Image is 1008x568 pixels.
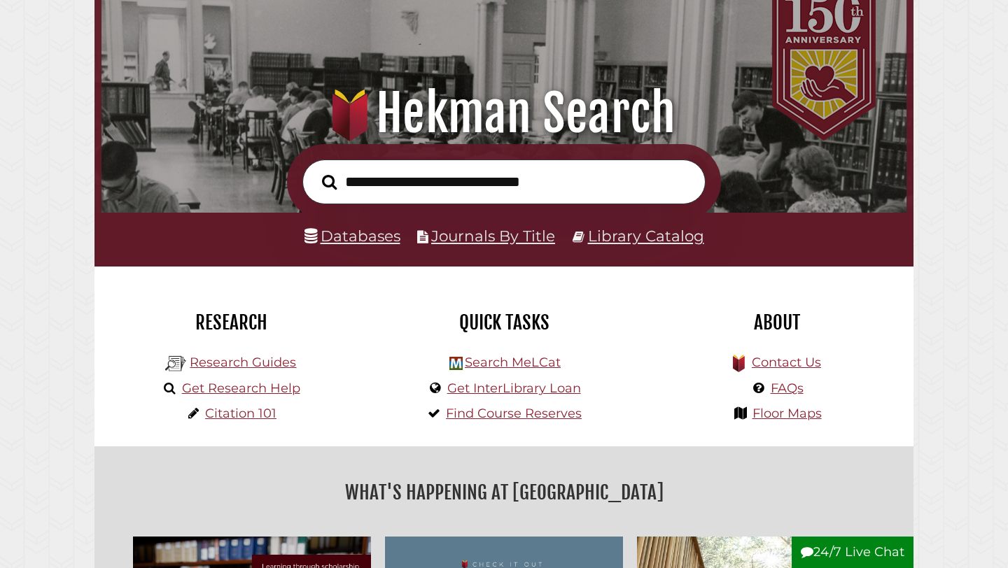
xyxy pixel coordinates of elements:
img: Hekman Library Logo [165,353,186,374]
a: Floor Maps [752,406,822,421]
i: Search [322,173,337,190]
a: Journals By Title [431,227,555,245]
a: Research Guides [190,355,296,370]
button: Search [315,171,344,194]
h2: About [651,311,903,334]
h2: Quick Tasks [378,311,630,334]
a: Library Catalog [588,227,704,245]
h2: Research [105,311,357,334]
img: Hekman Library Logo [449,357,463,370]
h1: Hekman Search [117,83,892,144]
a: FAQs [771,381,804,396]
a: Find Course Reserves [446,406,582,421]
a: Citation 101 [205,406,276,421]
a: Get InterLibrary Loan [447,381,581,396]
a: Get Research Help [182,381,300,396]
a: Contact Us [752,355,821,370]
a: Search MeLCat [465,355,561,370]
a: Databases [304,227,400,245]
h2: What's Happening at [GEOGRAPHIC_DATA] [105,476,903,509]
